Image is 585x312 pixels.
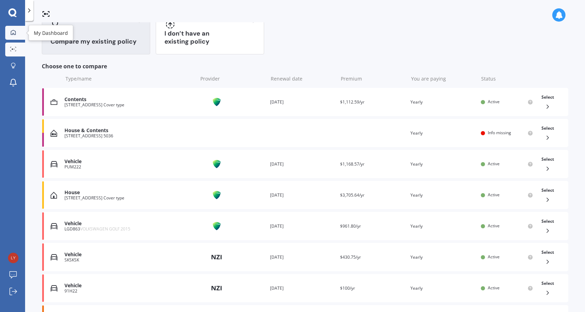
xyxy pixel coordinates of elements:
div: Status [481,75,533,82]
span: $1,112.59/yr [340,99,364,105]
span: Select [541,187,554,193]
div: Yearly [410,192,475,199]
span: $1,168.57/yr [340,161,364,167]
div: Vehicle [64,283,194,289]
div: Yearly [410,285,475,292]
span: Select [541,156,554,162]
span: Active [488,161,500,167]
div: [DATE] [270,161,335,168]
div: [STREET_ADDRESS] 5036 [64,134,194,138]
div: Provider [200,75,265,82]
span: Active [488,254,500,260]
img: MAS [200,189,234,202]
div: [DATE] [270,99,335,106]
span: Select [541,218,554,224]
span: $100/yr [340,285,355,291]
img: Vehicle [51,161,57,168]
div: Contents [64,97,194,102]
span: Select [541,280,554,286]
span: Select [541,249,554,255]
span: Active [488,223,500,229]
span: Select [541,94,554,100]
img: MAS [200,220,234,233]
div: Vehicle [64,252,194,258]
div: Yearly [410,161,475,168]
div: Vehicle [64,159,194,165]
div: Choose one to compare [42,63,568,70]
span: $3,705.64/yr [340,192,364,198]
div: [STREET_ADDRESS] Cover type [64,102,194,107]
span: $961.80/yr [340,223,361,229]
div: [DATE] [270,192,335,199]
div: [STREET_ADDRESS] Cover type [64,196,194,200]
div: Vehicle [64,221,194,227]
img: MAS [200,158,234,171]
div: LGD863 [64,227,194,231]
div: Yearly [410,99,475,106]
h3: I don’t have an existing policy [164,30,255,46]
img: NZI [200,282,234,295]
img: Vehicle [51,254,57,261]
div: House [64,190,194,196]
img: NZI [200,251,234,264]
span: VOLKSWAGEN GOLF 2015 [80,226,130,232]
img: House & Contents [51,130,57,137]
span: Select [541,125,554,131]
img: Vehicle [51,223,57,230]
div: [DATE] [270,223,335,230]
div: Yearly [410,223,475,230]
img: MAS [200,96,234,109]
div: Type/name [66,75,195,82]
img: Vehicle [51,285,57,292]
div: Premium [341,75,406,82]
div: PUM222 [64,165,194,169]
div: House & Contents [64,128,194,134]
span: Active [488,192,500,198]
span: Info missing [488,130,511,136]
span: $430.75/yr [340,254,361,260]
h3: Compare my existing policy [51,38,141,46]
div: [DATE] [270,285,335,292]
div: Yearly [410,254,475,261]
div: Yearly [410,130,475,137]
div: [DATE] [270,254,335,261]
span: Active [488,285,500,291]
img: c17726d9ddfa77d4e92f6cbc74801e58 [8,253,18,263]
div: SKSKSK [64,258,194,262]
img: House [51,192,57,199]
div: Renewal date [271,75,336,82]
div: My Dashboard [34,29,68,36]
div: You are paying [411,75,476,82]
div: 91H22 [64,289,194,294]
span: Active [488,99,500,105]
img: Contents [51,99,57,106]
